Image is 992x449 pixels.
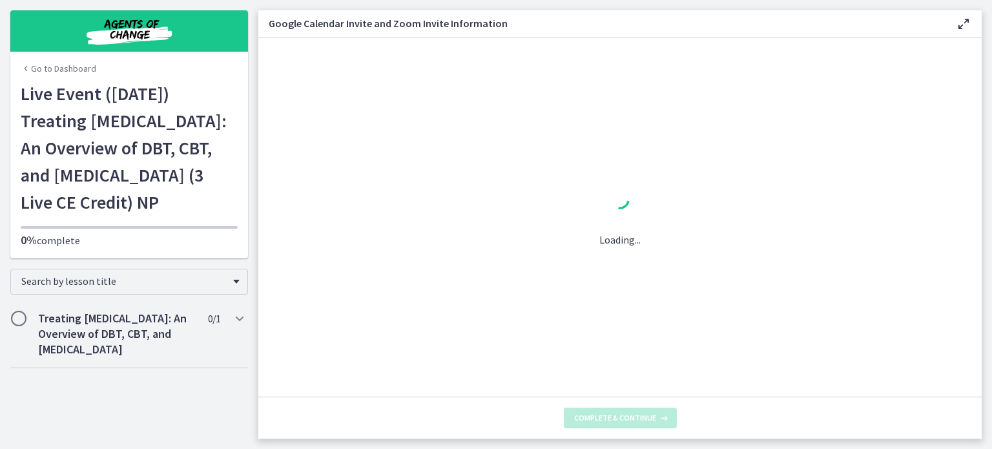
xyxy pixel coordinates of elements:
span: Complete & continue [574,413,656,423]
div: 1 [599,187,641,216]
h3: Google Calendar Invite and Zoom Invite Information [269,16,935,31]
a: Go to Dashboard [21,62,96,75]
p: complete [21,233,238,248]
p: Loading... [599,232,641,247]
span: 0% [21,233,37,247]
span: Search by lesson title [21,275,227,287]
div: Search by lesson title [10,269,248,295]
img: Agents of Change Social Work Test Prep [52,16,207,47]
h1: Live Event ([DATE]) Treating [MEDICAL_DATA]: An Overview of DBT, CBT, and [MEDICAL_DATA] (3 Live ... [21,80,238,216]
h2: Treating [MEDICAL_DATA]: An Overview of DBT, CBT, and [MEDICAL_DATA] [38,311,196,357]
span: 0 / 1 [208,311,220,326]
button: Complete & continue [564,408,677,428]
